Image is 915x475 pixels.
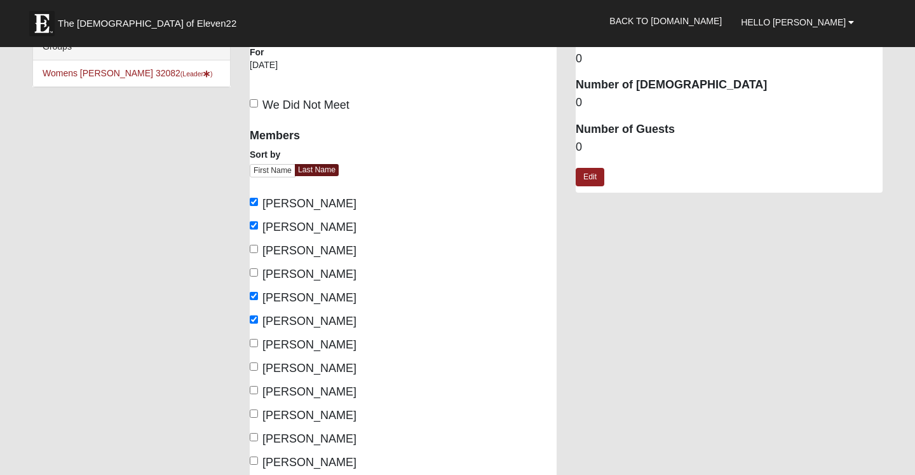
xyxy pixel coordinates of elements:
input: [PERSON_NAME] [250,315,258,324]
label: Sort by [250,148,280,161]
span: [PERSON_NAME] [262,338,356,351]
input: [PERSON_NAME] [250,292,258,300]
input: [PERSON_NAME] [250,410,258,418]
input: [PERSON_NAME] [250,245,258,253]
input: [PERSON_NAME] [250,433,258,441]
span: Hello [PERSON_NAME] [741,17,846,27]
small: (Leader ) [180,70,213,78]
input: [PERSON_NAME] [250,362,258,371]
a: First Name [250,164,295,177]
input: [PERSON_NAME] [250,198,258,206]
span: [PERSON_NAME] [262,409,356,422]
span: [PERSON_NAME] [262,197,356,210]
a: Back to [DOMAIN_NAME] [600,5,731,37]
a: Last Name [295,164,339,176]
input: [PERSON_NAME] [250,268,258,277]
span: [PERSON_NAME] [262,315,356,327]
a: Edit [576,168,604,186]
input: [PERSON_NAME] [250,386,258,394]
span: [PERSON_NAME] [262,291,356,304]
span: [PERSON_NAME] [262,268,356,280]
span: [PERSON_NAME] [262,244,356,257]
span: [PERSON_NAME] [262,362,356,375]
input: [PERSON_NAME] [250,339,258,347]
a: Hello [PERSON_NAME] [731,6,864,38]
h4: Members [250,129,394,143]
dt: Number of [DEMOGRAPHIC_DATA] [576,77,883,93]
input: [PERSON_NAME] [250,221,258,230]
span: [PERSON_NAME] [262,385,356,398]
a: Womens [PERSON_NAME] 32082(Leader) [43,68,213,78]
span: [PERSON_NAME] [262,221,356,233]
span: The [DEMOGRAPHIC_DATA] of Eleven22 [58,17,236,30]
dd: 0 [576,95,883,111]
dt: Number of Guests [576,121,883,138]
a: The [DEMOGRAPHIC_DATA] of Eleven22 [23,4,277,36]
dd: 0 [576,51,883,67]
span: We Did Not Meet [262,99,349,111]
div: [DATE] [250,59,312,80]
span: [PERSON_NAME] [262,432,356,445]
dd: 0 [576,139,883,156]
img: Eleven22 logo [29,11,55,36]
input: We Did Not Meet [250,99,258,107]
